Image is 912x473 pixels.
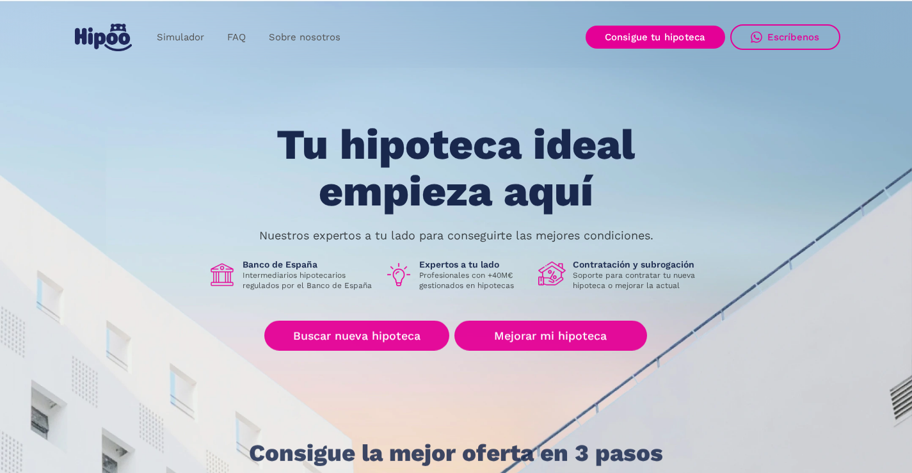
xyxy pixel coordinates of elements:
h1: Tu hipoteca ideal empieza aquí [213,122,698,214]
p: Soporte para contratar tu nueva hipoteca o mejorar la actual [573,270,705,291]
a: FAQ [216,25,257,50]
a: Escríbenos [730,24,840,50]
a: Sobre nosotros [257,25,352,50]
a: home [72,19,135,56]
a: Consigue tu hipoteca [586,26,725,49]
p: Profesionales con +40M€ gestionados en hipotecas [419,270,528,291]
a: Simulador [145,25,216,50]
h1: Banco de España [243,259,374,270]
a: Buscar nueva hipoteca [264,321,449,351]
h1: Contratación y subrogación [573,259,705,270]
div: Escríbenos [767,31,820,43]
p: Intermediarios hipotecarios regulados por el Banco de España [243,270,374,291]
p: Nuestros expertos a tu lado para conseguirte las mejores condiciones. [259,230,653,241]
h1: Expertos a tu lado [419,259,528,270]
a: Mejorar mi hipoteca [454,321,647,351]
h1: Consigue la mejor oferta en 3 pasos [249,440,663,466]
